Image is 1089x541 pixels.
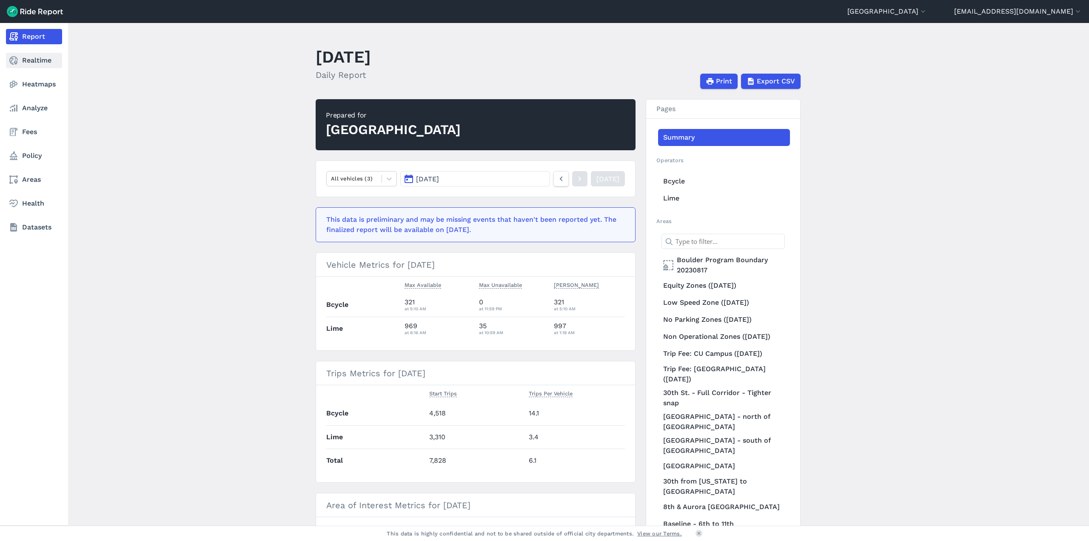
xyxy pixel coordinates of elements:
a: Analyze [6,100,62,116]
button: [DATE] [400,171,550,186]
a: Baseline - 6th to 11th [658,515,790,532]
a: [GEOGRAPHIC_DATA] [658,458,790,475]
td: 6.1 [525,449,625,472]
a: View our Terms. [637,530,682,538]
h3: Area of Interest Metrics for [DATE] [316,493,635,517]
div: at 1:18 AM [554,329,625,336]
a: Non Operational Zones ([DATE]) [658,328,790,345]
button: [PERSON_NAME] [554,280,599,290]
a: No Parking Zones ([DATE]) [658,311,790,328]
h3: Trips Metrics for [DATE] [316,361,635,385]
span: Export CSV [757,76,795,86]
a: Summary [658,129,790,146]
a: Report [6,29,62,44]
span: Trips Per Vehicle [529,389,573,397]
h1: [DATE] [316,45,371,69]
h3: Vehicle Metrics for [DATE] [316,253,635,277]
a: 30th St. - Full Corridor - Tighter snap [658,386,790,410]
div: 997 [554,321,625,336]
a: [GEOGRAPHIC_DATA] - north of [GEOGRAPHIC_DATA] [658,410,790,434]
a: Datasets [6,220,62,235]
div: at 10:59 AM [479,329,547,336]
a: Fees [6,124,62,140]
a: Heatmaps [6,77,62,92]
button: Export CSV [741,74,801,89]
th: Lime [326,317,401,340]
a: Bcycle [658,173,790,190]
div: 321 [405,297,473,312]
td: 3.4 [525,425,625,449]
td: 7,828 [426,449,525,472]
th: Bcycle [326,293,401,317]
div: [GEOGRAPHIC_DATA] [326,120,461,139]
a: Health [6,196,62,211]
div: 0 [479,297,547,312]
span: [DATE] [416,175,439,183]
button: Max Available [405,280,441,290]
a: Areas [6,172,62,187]
button: [EMAIL_ADDRESS][DOMAIN_NAME] [954,6,1082,17]
span: Start Trips [429,389,457,397]
th: Total [326,449,426,472]
a: Policy [6,148,62,163]
a: Equity Zones ([DATE]) [658,277,790,294]
h2: Operators [656,156,790,164]
div: at 6:16 AM [405,329,473,336]
a: 30th from [US_STATE] to [GEOGRAPHIC_DATA] [658,475,790,498]
a: Trip Fee: [GEOGRAPHIC_DATA] ([DATE]) [658,362,790,386]
div: 35 [479,321,547,336]
input: Type to filter... [661,234,785,249]
span: [PERSON_NAME] [554,280,599,289]
a: 8th & Aurora [GEOGRAPHIC_DATA] [658,498,790,515]
div: 969 [405,321,473,336]
h2: Areas [656,217,790,225]
img: Ride Report [7,6,63,17]
div: This data is preliminary and may be missing events that haven't been reported yet. The finalized ... [326,215,620,235]
button: Max Unavailable [479,280,522,290]
a: [GEOGRAPHIC_DATA] - south of [GEOGRAPHIC_DATA] [658,434,790,458]
a: Realtime [6,53,62,68]
td: 14.1 [525,402,625,425]
div: Prepared for [326,110,461,120]
a: Low Speed Zone ([DATE]) [658,294,790,311]
div: 321 [554,297,625,312]
div: at 5:10 AM [405,305,473,312]
div: at 5:10 AM [554,305,625,312]
div: at 11:59 PM [479,305,547,312]
button: [GEOGRAPHIC_DATA] [847,6,927,17]
th: Lime [326,425,426,449]
td: 3,310 [426,425,525,449]
h2: Daily Report [316,69,371,81]
td: 4,518 [426,402,525,425]
th: Bcycle [326,402,426,425]
button: Trips Per Vehicle [529,389,573,399]
h3: Pages [646,100,800,119]
span: Max Available [405,280,441,289]
span: Print [716,76,732,86]
button: Print [700,74,738,89]
a: Lime [658,190,790,207]
a: Boulder Program Boundary 20230817 [658,253,790,277]
a: Trip Fee: CU Campus ([DATE]) [658,345,790,362]
button: Start Trips [429,389,457,399]
a: [DATE] [591,171,625,186]
span: Max Unavailable [479,280,522,289]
